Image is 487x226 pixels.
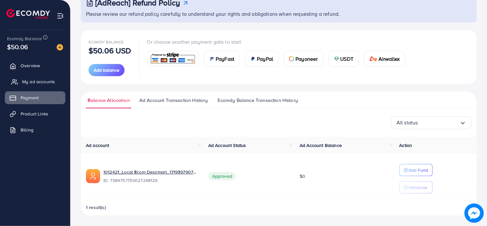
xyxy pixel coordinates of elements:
img: image [464,203,484,223]
a: cardPayoneer [284,51,323,67]
span: Payoneer [295,55,318,63]
span: Ad account [86,142,109,149]
button: Withdraw [399,181,433,194]
a: 1012421_Local Ecom Desirmart_1719397907255 [103,169,198,175]
a: card [147,51,199,67]
a: Overview [5,59,65,72]
a: cardAirwallex [364,51,405,67]
img: card [209,56,214,61]
span: Billing [21,127,33,133]
img: logo [6,9,50,19]
span: PayPal [257,55,273,63]
button: Add Fund [399,164,433,176]
a: cardPayFast [204,51,240,67]
span: $50.06 [7,42,28,51]
span: Approved [208,172,236,180]
span: Ad Account Status [208,142,246,149]
span: Overview [21,62,40,69]
img: card [149,52,197,66]
div: <span class='underline'>1012421_Local Ecom Desirmart_1719397907255</span></br>7384757753027248129 [103,169,198,184]
span: USDT [341,55,354,63]
img: card [334,56,339,61]
span: Balance Allocation [88,97,130,104]
img: card [289,56,294,61]
span: My ad accounts [22,78,55,85]
span: Product Links [21,111,48,117]
span: $0 [300,173,305,179]
img: ic-ads-acc.e4c84228.svg [86,169,100,183]
input: Search for option [418,118,460,128]
div: Search for option [391,116,472,129]
span: Add balance [94,67,119,73]
img: card [250,56,256,61]
span: Ad Account Transaction History [139,97,208,104]
p: $50.06 USD [89,47,131,54]
span: Airwallex [379,55,400,63]
span: Ecomdy Balance [7,35,42,42]
span: Payment [21,95,39,101]
a: Product Links [5,107,65,120]
button: Add balance [89,64,125,76]
a: Billing [5,123,65,136]
img: card [370,56,377,61]
a: cardUSDT [329,51,359,67]
span: ID: 7384757753027248129 [103,177,198,184]
img: menu [57,12,64,20]
span: Ad Account Balance [300,142,342,149]
span: Action [399,142,412,149]
span: All status [397,118,418,128]
a: cardPayPal [245,51,278,67]
p: Withdraw [409,184,427,191]
span: PayFast [216,55,234,63]
a: Payment [5,91,65,104]
p: Or choose another payment gate to start [147,38,411,46]
span: Ecomdy Balance [89,39,124,45]
p: Please review our refund policy carefully to understand your rights and obligations when requesti... [86,10,473,18]
span: 1 result(s) [86,204,106,211]
a: My ad accounts [5,75,65,88]
img: image [57,44,63,50]
p: Add Fund [409,166,428,174]
span: Ecomdy Balance Transaction History [218,97,298,104]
